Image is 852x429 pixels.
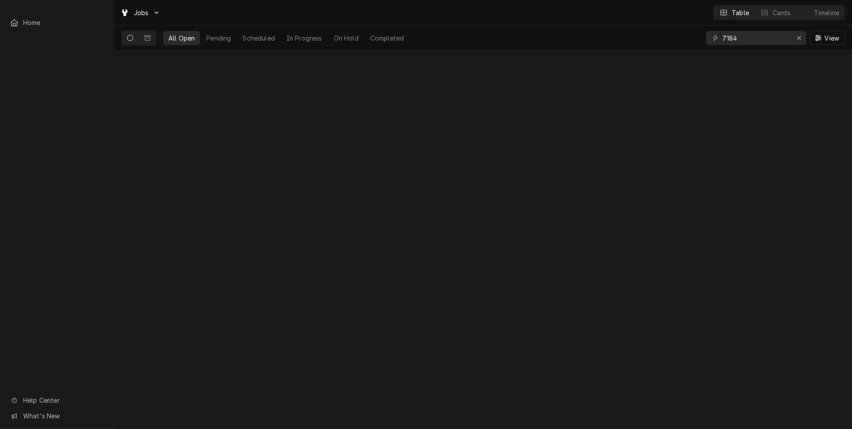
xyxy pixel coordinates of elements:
[814,8,839,17] div: Timeline
[370,33,404,43] div: Completed
[242,33,274,43] div: Scheduled
[287,33,322,43] div: In Progress
[117,5,164,20] a: Go to Jobs
[23,411,103,421] span: What's New
[23,396,103,405] span: Help Center
[168,33,195,43] div: All Open
[773,8,791,17] div: Cards
[732,8,749,17] div: Table
[823,33,841,43] span: View
[206,33,231,43] div: Pending
[5,408,108,423] a: Go to What's New
[334,33,359,43] div: On Hold
[5,393,108,408] a: Go to Help Center
[722,31,789,45] input: Keyword search
[792,31,806,45] button: Erase input
[5,15,108,30] a: Home
[134,8,149,17] span: Jobs
[810,31,845,45] button: View
[23,18,104,27] span: Home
